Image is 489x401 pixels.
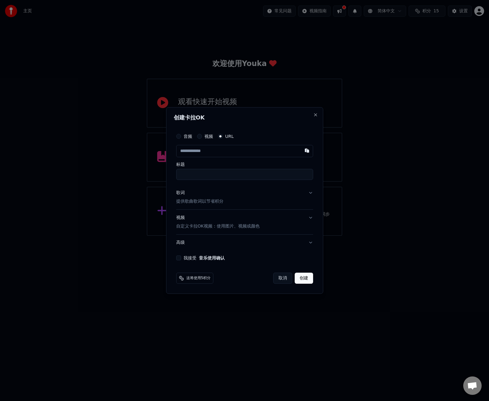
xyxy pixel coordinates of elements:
label: 我接受 [184,256,225,260]
button: 歌词提供歌曲歌词以节省积分 [176,185,313,209]
label: 音频 [184,134,192,138]
div: 歌词 [176,190,185,196]
button: 我接受 [199,256,225,260]
p: 自定义卡拉OK视频：使用图片、视频或颜色 [176,223,260,229]
button: 高级 [176,235,313,251]
button: 视频自定义卡拉OK视频：使用图片、视频或颜色 [176,210,313,234]
label: URL [225,134,234,138]
span: 这将使用5积分 [186,276,211,281]
label: 标题 [176,162,313,166]
div: 视频 [176,215,260,229]
button: 创建 [295,273,313,284]
h2: 创建卡拉OK [174,115,316,120]
label: 视频 [204,134,213,138]
p: 提供歌曲歌词以节省积分 [176,198,223,204]
button: 取消 [273,273,292,284]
